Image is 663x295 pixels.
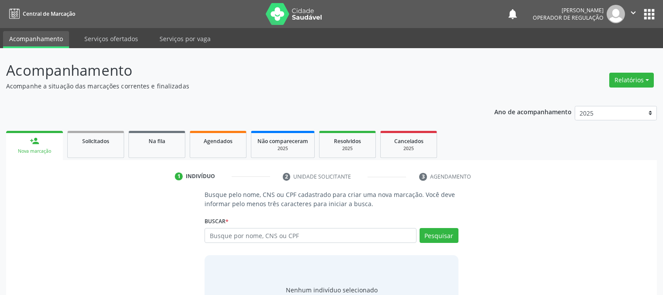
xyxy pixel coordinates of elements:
span: Operador de regulação [533,14,604,21]
i:  [628,8,638,18]
a: Central de Marcação [6,7,75,21]
div: Nova marcação [12,148,57,155]
div: person_add [30,136,39,146]
img: img [607,5,625,23]
div: Indivíduo [186,172,215,180]
p: Ano de acompanhamento [494,106,572,117]
p: Busque pelo nome, CNS ou CPF cadastrado para criar uma nova marcação. Você deve informar pelo men... [205,190,458,208]
span: Não compareceram [257,137,308,145]
div: 2025 [257,145,308,152]
button:  [625,5,642,23]
p: Acompanhamento [6,60,462,81]
label: Buscar [205,214,229,228]
a: Serviços ofertados [78,31,144,46]
a: Serviços por vaga [153,31,217,46]
span: Solicitados [82,137,109,145]
div: [PERSON_NAME] [533,7,604,14]
a: Acompanhamento [3,31,69,48]
button: Relatórios [609,73,654,88]
button: notifications [507,8,519,20]
button: apps [642,7,657,22]
p: Acompanhe a situação das marcações correntes e finalizadas [6,81,462,91]
span: Agendados [204,137,233,145]
span: Resolvidos [334,137,361,145]
div: 2025 [387,145,430,152]
span: Na fila [149,137,165,145]
button: Pesquisar [420,228,458,243]
input: Busque por nome, CNS ou CPF [205,228,417,243]
span: Cancelados [394,137,423,145]
span: Central de Marcação [23,10,75,18]
div: Nenhum indivíduo selecionado [286,285,378,295]
div: 1 [175,172,183,180]
div: 2025 [326,145,369,152]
